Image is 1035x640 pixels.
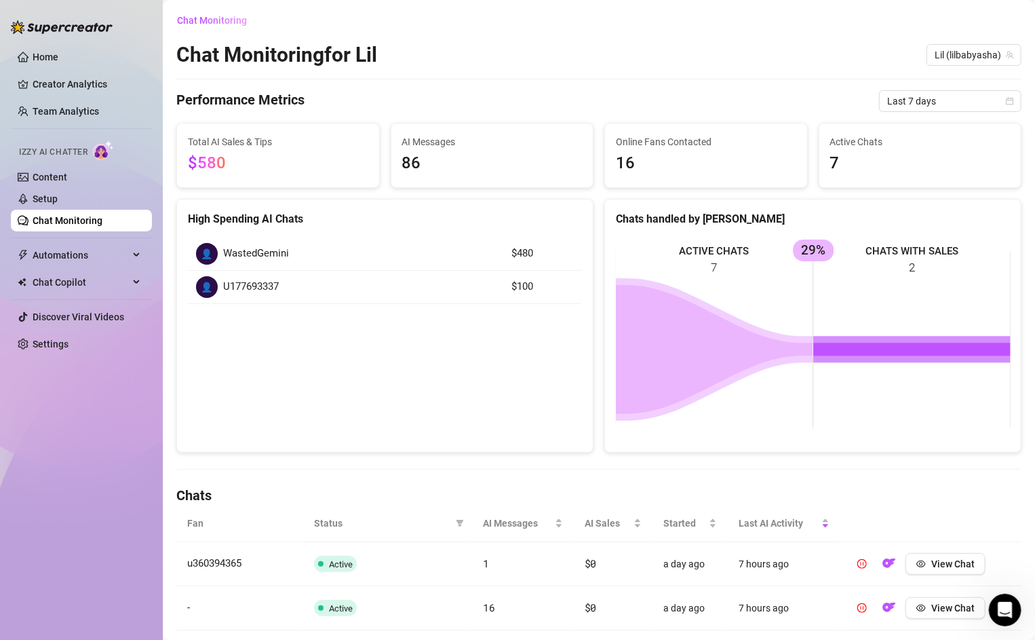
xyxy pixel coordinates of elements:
[483,601,494,614] span: 16
[177,15,247,26] span: Chat Monitoring
[878,553,900,575] button: OF
[1006,97,1014,105] span: calendar
[33,172,67,183] a: Content
[33,52,58,62] a: Home
[882,557,896,570] img: OF
[188,153,226,172] span: $580
[223,279,279,295] span: U177693337
[511,246,574,262] article: $480
[1006,51,1014,59] span: team
[728,586,840,630] td: 7 hours ago
[585,516,631,531] span: AI Sales
[916,559,926,569] span: eye
[887,91,1013,111] span: Last 7 days
[878,597,900,619] button: OF
[652,505,728,542] th: Started
[93,140,114,160] img: AI Chatter
[188,134,368,149] span: Total AI Sales & Tips
[989,594,1021,626] iframe: Intercom live chat
[857,559,867,569] span: pause-circle
[739,516,819,531] span: Last AI Activity
[728,505,840,542] th: Last AI Activity
[176,42,377,68] h2: Chat Monitoring for Lil
[33,244,129,266] span: Automations
[456,519,464,527] span: filter
[857,603,867,613] span: pause-circle
[176,90,305,112] h4: Performance Metrics
[728,542,840,586] td: 7 hours ago
[905,597,985,619] button: View Chat
[223,246,289,262] span: WastedGemini
[616,151,796,176] span: 16
[33,271,129,293] span: Chat Copilot
[33,312,124,322] a: Discover Viral Videos
[878,561,900,572] a: OF
[329,603,353,614] span: Active
[176,505,303,542] th: Fan
[830,151,1011,176] span: 7
[935,45,1013,65] span: Lil (lilbabyasha)
[916,603,926,613] span: eye
[402,134,583,149] span: AI Messages
[830,134,1011,149] span: Active Chats
[585,601,596,614] span: $0
[931,559,975,569] span: View Chat
[33,339,69,350] a: Settings
[663,516,706,531] span: Started
[472,505,574,542] th: AI Messages
[585,557,596,570] span: $0
[616,134,796,149] span: Online Fans Contacted
[329,559,353,569] span: Active
[402,151,583,176] span: 86
[196,243,218,265] div: 👤
[176,10,258,31] button: Chat Monitoring
[196,276,218,298] div: 👤
[187,601,190,614] span: -
[19,146,87,159] span: Izzy AI Chatter
[574,505,652,542] th: AI Sales
[18,278,26,287] img: Chat Copilot
[314,516,450,531] span: Status
[188,210,582,227] div: High Spending AI Chats
[931,603,975,614] span: View Chat
[652,586,728,630] td: a day ago
[453,513,467,533] span: filter
[511,279,574,295] article: $100
[11,20,113,34] img: logo-BBDzfeDw.svg
[33,215,102,226] a: Chat Monitoring
[878,605,900,616] a: OF
[616,210,1010,227] div: Chats handled by [PERSON_NAME]
[483,557,489,570] span: 1
[33,106,99,117] a: Team Analytics
[18,250,28,261] span: thunderbolt
[905,553,985,575] button: View Chat
[33,73,141,95] a: Creator Analytics
[187,557,241,569] span: u360394365
[882,601,896,614] img: OF
[33,193,58,204] a: Setup
[176,486,1021,505] h4: Chats
[652,542,728,586] td: a day ago
[483,516,552,531] span: AI Messages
